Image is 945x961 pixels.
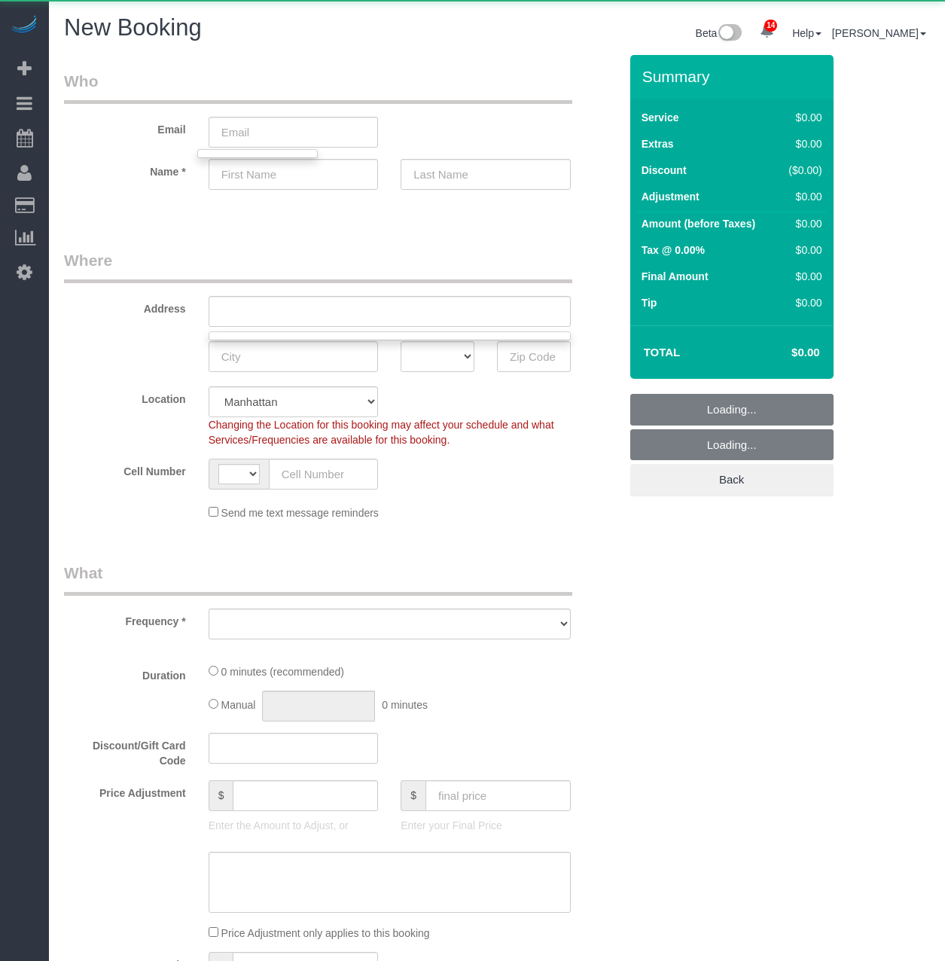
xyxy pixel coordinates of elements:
label: Extras [642,136,674,151]
div: $0.00 [782,110,822,125]
span: 0 minutes [382,699,428,711]
label: Duration [53,663,197,683]
input: Cell Number [269,459,379,490]
input: Email [209,117,379,148]
label: Tax @ 0.00% [642,243,705,258]
span: Manual [221,699,256,711]
label: Cell Number [53,459,197,479]
strong: Total [644,346,681,358]
label: Discount [642,163,687,178]
span: $ [401,780,425,811]
label: Amount (before Taxes) [642,216,755,231]
div: $0.00 [782,189,822,204]
label: Frequency * [53,609,197,629]
div: $0.00 [782,216,822,231]
label: Price Adjustment [53,780,197,801]
span: New Booking [64,14,202,41]
a: [PERSON_NAME] [832,27,926,39]
legend: Who [64,70,572,104]
img: Automaid Logo [9,15,39,36]
input: City [209,341,379,372]
input: Zip Code [497,341,571,372]
legend: What [64,562,572,596]
label: Location [53,386,197,407]
div: ($0.00) [782,163,822,178]
a: Help [792,27,822,39]
label: Final Amount [642,269,709,284]
label: Tip [642,295,657,310]
img: New interface [717,24,742,44]
span: Changing the Location for this booking may affect your schedule and what Services/Frequencies are... [209,419,554,446]
a: Back [630,464,834,496]
div: $0.00 [782,136,822,151]
span: Price Adjustment only applies to this booking [221,927,430,939]
p: Enter your Final Price [401,818,571,833]
legend: Where [64,249,572,283]
input: Last Name [401,159,571,190]
label: Name * [53,159,197,179]
h3: Summary [642,68,826,85]
div: $0.00 [782,243,822,258]
label: Adjustment [642,189,700,204]
span: 14 [764,20,777,32]
a: 14 [752,15,782,48]
span: $ [209,780,233,811]
span: Send me text message reminders [221,507,379,519]
p: Enter the Amount to Adjust, or [209,818,379,833]
label: Service [642,110,679,125]
h4: $0.00 [746,346,819,359]
label: Discount/Gift Card Code [53,733,197,768]
input: First Name [209,159,379,190]
input: final price [425,780,571,811]
div: $0.00 [782,295,822,310]
span: 0 minutes (recommended) [221,666,344,678]
label: Address [53,296,197,316]
div: $0.00 [782,269,822,284]
label: Email [53,117,197,137]
a: Beta [696,27,742,39]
